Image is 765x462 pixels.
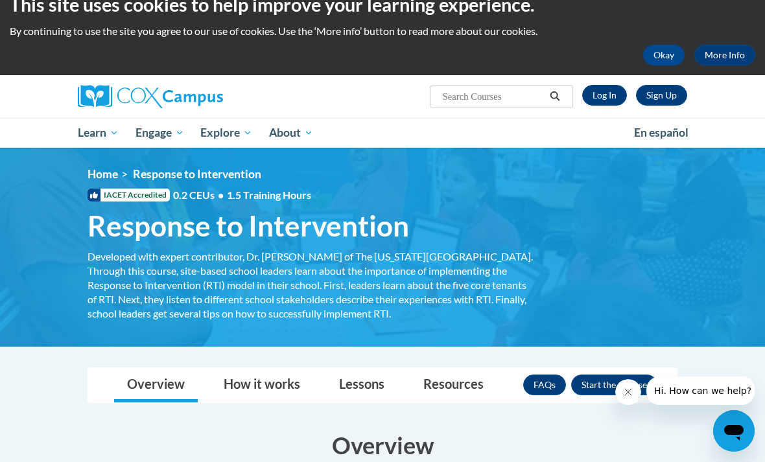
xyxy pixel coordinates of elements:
a: How it works [211,368,313,402]
a: More Info [694,45,755,65]
span: Response to Intervention [88,209,409,243]
div: Developed with expert contributor, Dr. [PERSON_NAME] of The [US_STATE][GEOGRAPHIC_DATA]. Through ... [88,249,535,321]
div: Main menu [68,118,697,148]
img: Cox Campus [78,85,223,108]
span: Response to Intervention [133,167,261,181]
a: Resources [410,368,497,402]
a: Learn [69,118,127,148]
iframe: Button to launch messaging window [713,410,755,452]
a: Home [88,167,118,181]
a: Lessons [326,368,397,402]
a: Cox Campus [78,85,268,108]
span: IACET Accredited [88,189,170,202]
iframe: Close message [615,379,641,405]
a: En español [626,119,697,146]
a: About [261,118,322,148]
span: Explore [200,125,252,141]
a: Register [636,85,687,106]
span: Engage [135,125,184,141]
h3: Overview [88,429,677,461]
button: Search [545,89,565,104]
span: En español [634,126,688,139]
a: FAQs [523,375,566,395]
a: Engage [127,118,193,148]
button: Enroll [571,375,657,395]
span: • [218,189,224,201]
a: Explore [192,118,261,148]
input: Search Courses [441,89,545,104]
button: Okay [643,45,685,65]
span: 0.2 CEUs [173,188,311,202]
span: 1.5 Training Hours [227,189,311,201]
span: About [269,125,313,141]
span: Learn [78,125,119,141]
a: Overview [114,368,198,402]
iframe: Message from company [646,376,755,405]
p: By continuing to use the site you agree to our use of cookies. Use the ‘More info’ button to read... [10,24,755,38]
a: Log In [582,85,627,106]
